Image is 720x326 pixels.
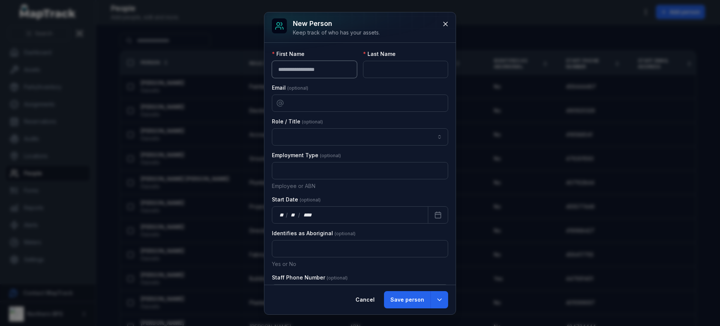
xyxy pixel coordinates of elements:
input: person-add:cf[002baa71-ae2c-4d3d-9ee2-26da2d218154]-label [272,128,448,146]
button: Cancel [349,291,381,308]
div: day, [278,211,286,219]
div: / [298,211,301,219]
label: Employment Type [272,152,341,159]
label: Last Name [363,50,396,58]
label: Email [272,84,308,92]
p: Yes or No [272,260,448,268]
label: Identifies as Aboriginal [272,230,355,237]
label: First Name [272,50,304,58]
label: Role / Title [272,118,323,125]
div: / [286,211,288,219]
div: year, [301,211,315,219]
button: Save person [384,291,430,308]
h3: New person [293,18,380,29]
label: Start Date [272,196,321,203]
p: Employee or ABN [272,182,448,190]
label: Staff Phone Number [272,274,348,281]
button: Calendar [428,206,448,224]
div: month, [288,211,298,219]
div: Keep track of who has your assets. [293,29,380,36]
